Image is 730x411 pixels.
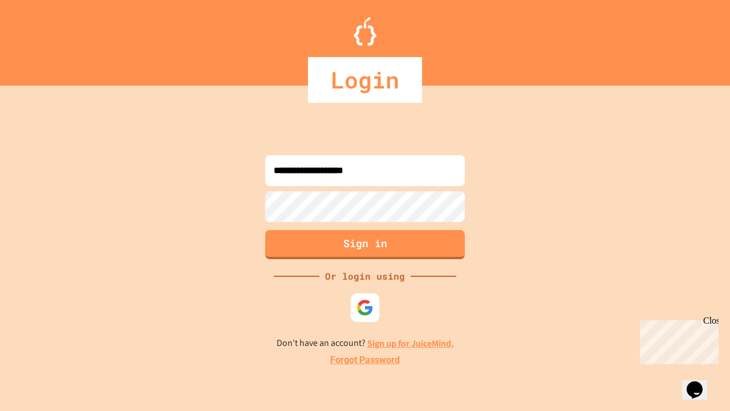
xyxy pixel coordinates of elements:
div: Or login using [319,269,411,283]
img: google-icon.svg [356,299,374,316]
div: Chat with us now!Close [5,5,79,72]
a: Forgot Password [330,353,400,367]
p: Don't have an account? [277,336,454,350]
button: Sign in [265,230,465,259]
a: Sign up for JuiceMind. [367,337,454,349]
iframe: chat widget [682,365,719,400]
img: Logo.svg [354,17,376,46]
iframe: chat widget [635,316,719,364]
div: Login [308,57,422,103]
